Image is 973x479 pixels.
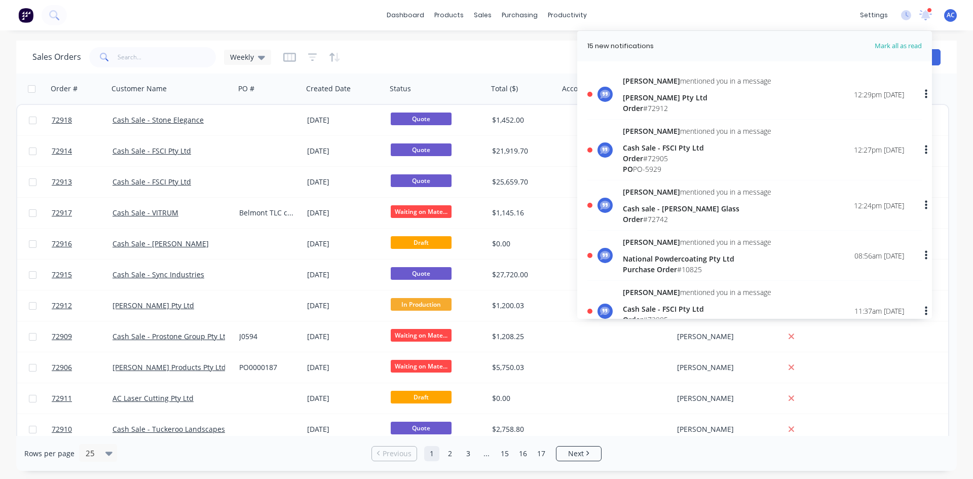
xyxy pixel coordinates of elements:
div: mentioned you in a message [623,187,771,197]
a: AC Laser Cutting Pty Ltd [113,393,194,403]
div: [PERSON_NAME] Pty Ltd [623,92,771,103]
span: 72918 [52,115,72,125]
div: 08:56am [DATE] [854,250,904,261]
span: Rows per page [24,449,74,459]
span: Purchase Order [623,265,677,274]
a: Cash Sale - Prostone Group Pty Ltd [113,331,230,341]
div: $25,659.70 [492,177,552,187]
a: 72911 [52,383,113,414]
a: Cash Sale - FSCI Pty Ltd [113,177,191,187]
div: # 10825 [623,264,771,275]
div: [PERSON_NAME] [677,393,739,403]
div: 12:29pm [DATE] [854,89,904,100]
span: Quote [391,422,452,434]
span: Next [568,449,584,459]
div: Customer Name [111,84,167,94]
span: Order [623,154,643,163]
a: Cash Sale - VITRUM [113,208,178,217]
span: Draft [391,236,452,249]
div: [DATE] [307,424,383,434]
div: $21,919.70 [492,146,552,156]
span: 72915 [52,270,72,280]
a: Jump forward [479,446,494,461]
div: mentioned you in a message [623,287,771,298]
a: 72914 [52,136,113,166]
span: [PERSON_NAME] [623,126,680,136]
div: productivity [543,8,592,23]
a: Page 1 is your current page [424,446,439,461]
a: 72915 [52,260,113,290]
a: 72913 [52,167,113,197]
a: 72916 [52,229,113,259]
div: purchasing [497,8,543,23]
div: [DATE] [307,301,383,311]
a: Page 16 [515,446,531,461]
div: [DATE] [307,270,383,280]
div: 15 new notifications [587,41,654,51]
a: Page 17 [534,446,549,461]
div: Order # [51,84,78,94]
a: 72918 [52,105,113,135]
a: 72917 [52,198,113,228]
div: [DATE] [307,331,383,342]
div: Cash sale - [PERSON_NAME] Glass [623,203,771,214]
div: 12:24pm [DATE] [854,200,904,211]
div: $1,145.16 [492,208,552,218]
span: 72913 [52,177,72,187]
span: PO [623,164,633,174]
div: $1,452.00 [492,115,552,125]
div: National Powdercoating Pty Ltd [623,253,771,264]
div: $27,720.00 [492,270,552,280]
input: Search... [118,47,216,67]
span: Quote [391,143,452,156]
div: sales [469,8,497,23]
span: Waiting on Mate... [391,329,452,342]
a: 72906 [52,352,113,383]
h1: Sales Orders [32,52,81,62]
div: Belmont TLC curved window [239,208,296,218]
span: Waiting on Mate... [391,360,452,373]
span: 72914 [52,146,72,156]
a: Cash Sale - Sync Industries [113,270,204,279]
div: # 72905 [623,314,771,325]
div: Accounting Order # [562,84,629,94]
div: $2,758.80 [492,424,552,434]
span: [PERSON_NAME] [623,76,680,86]
a: dashboard [382,8,429,23]
a: Cash Sale - Tuckeroo Landscapes [113,424,225,434]
a: [PERSON_NAME] Pty Ltd [113,301,194,310]
span: Draft [391,391,452,403]
div: PO-5929 [623,164,771,174]
div: [DATE] [307,146,383,156]
div: settings [855,8,893,23]
div: Status [390,84,411,94]
div: mentioned you in a message [623,237,771,247]
span: [PERSON_NAME] [623,287,680,297]
span: 72917 [52,208,72,218]
a: Next page [556,449,601,459]
div: 11:37am [DATE] [854,306,904,316]
img: Factory [18,8,33,23]
ul: Pagination [367,446,606,461]
div: [PERSON_NAME] [677,424,739,434]
span: [PERSON_NAME] [623,237,680,247]
div: Created Date [306,84,351,94]
span: Order [623,214,643,224]
div: PO0000187 [239,362,296,373]
a: Page 2 [442,446,458,461]
span: 72906 [52,362,72,373]
div: # 72912 [623,103,771,114]
div: Cash Sale - FSCI Pty Ltd [623,304,771,314]
div: Total ($) [491,84,518,94]
div: [DATE] [307,362,383,373]
div: $0.00 [492,239,552,249]
span: 72916 [52,239,72,249]
div: PO # [238,84,254,94]
a: 72910 [52,414,113,445]
a: Cash Sale - FSCI Pty Ltd [113,146,191,156]
span: AC [947,11,955,20]
span: 72909 [52,331,72,342]
div: [PERSON_NAME] [677,331,739,342]
span: 72912 [52,301,72,311]
span: Waiting on Mate... [391,205,452,218]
